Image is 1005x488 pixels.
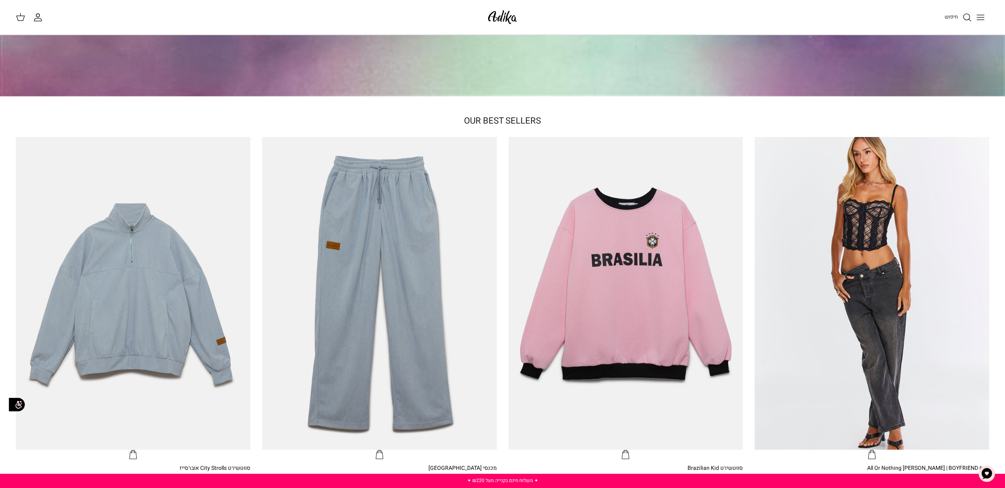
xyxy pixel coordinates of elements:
[447,473,470,481] span: 179.90 ₪
[464,114,541,127] a: OUR BEST SELLERS
[33,13,46,22] a: החשבון שלי
[693,473,716,481] span: 139.90 ₪
[755,137,989,460] a: ג׳ינס All Or Nothing קריס-קרוס | BOYFRIEND
[509,464,743,473] div: סווטשירט Brazilian Kid
[755,464,989,482] a: ג׳ינס All Or Nothing [PERSON_NAME] | BOYFRIEND 186.90 ₪ 219.90 ₪
[16,464,250,473] div: סווטשירט City Strolls אוברסייז
[966,473,989,481] span: 186.90 ₪
[227,473,250,481] span: 152.90 ₪
[755,464,989,473] div: ג׳ינס All Or Nothing [PERSON_NAME] | BOYFRIEND
[16,137,250,460] a: סווטשירט City Strolls אוברסייז
[975,462,999,486] button: צ'אט
[509,464,743,482] a: סווטשירט Brazilian Kid 118.90 ₪ 139.90 ₪
[467,477,538,484] a: ✦ משלוח חינם בקנייה מעל ₪220 ✦
[201,473,224,481] span: 179.90 ₪
[486,8,519,26] img: Adika IL
[473,473,497,481] span: 152.90 ₪
[945,13,972,22] a: חיפוש
[262,464,497,473] div: מכנסי [GEOGRAPHIC_DATA]
[262,464,497,482] a: מכנסי [GEOGRAPHIC_DATA] 152.90 ₪ 179.90 ₪
[262,137,497,460] a: מכנסי טרנינג City strolls
[972,9,989,26] button: Toggle menu
[939,473,963,481] span: 219.90 ₪
[16,464,250,482] a: סווטשירט City Strolls אוברסייז 152.90 ₪ 179.90 ₪
[6,394,28,415] img: accessibility_icon02.svg
[719,473,743,481] span: 118.90 ₪
[945,13,958,21] span: חיפוש
[509,137,743,460] a: סווטשירט Brazilian Kid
